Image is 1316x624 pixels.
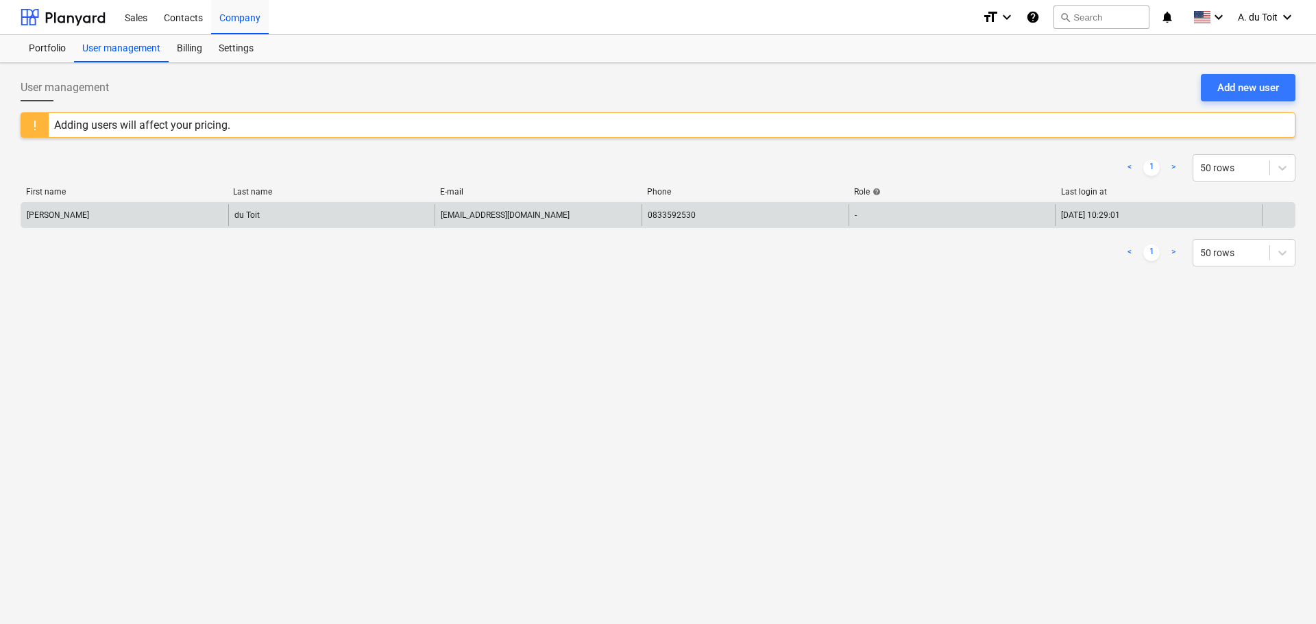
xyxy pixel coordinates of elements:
[648,210,696,220] div: 0833592530
[1053,5,1149,29] button: Search
[1160,9,1174,25] i: notifications
[1279,9,1295,25] i: keyboard_arrow_down
[234,210,260,220] div: du Toit
[169,35,210,62] a: Billing
[440,187,636,197] div: E-mail
[1060,12,1071,23] span: search
[233,187,429,197] div: Last name
[1217,79,1279,97] div: Add new user
[1121,160,1138,176] a: Previous page
[210,35,262,62] a: Settings
[854,187,1050,197] div: Role
[74,35,169,62] a: User management
[1165,160,1182,176] a: Next page
[999,9,1015,25] i: keyboard_arrow_down
[1121,245,1138,261] a: Previous page
[1238,12,1278,23] span: A. du Toit
[647,187,843,197] div: Phone
[21,79,109,96] span: User management
[1210,9,1227,25] i: keyboard_arrow_down
[54,118,230,132] div: Adding users will affect your pricing.
[1201,74,1295,101] button: Add new user
[1026,9,1040,25] i: Knowledge base
[441,210,570,220] div: [EMAIL_ADDRESS][DOMAIN_NAME]
[1061,210,1120,220] div: [DATE] 10:29:01
[21,35,74,62] a: Portfolio
[870,188,881,196] span: help
[27,210,89,220] div: [PERSON_NAME]
[855,210,857,220] span: -
[1165,245,1182,261] a: Next page
[1143,160,1160,176] a: Page 1 is your current page
[982,9,999,25] i: format_size
[1143,245,1160,261] a: Page 1 is your current page
[1061,187,1257,197] div: Last login at
[1247,558,1316,624] iframe: Chat Widget
[26,187,222,197] div: First name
